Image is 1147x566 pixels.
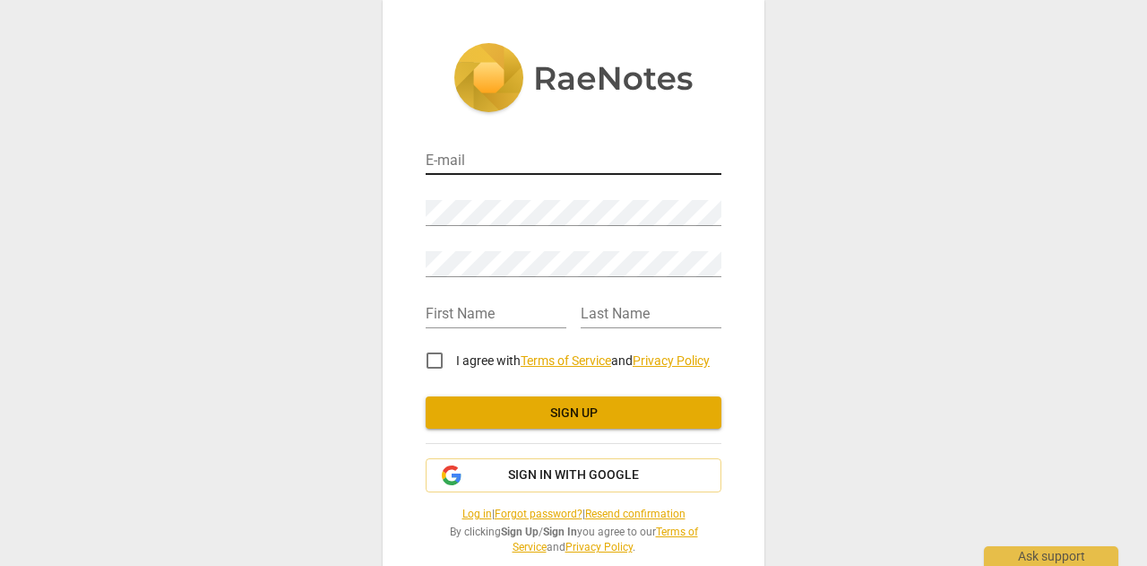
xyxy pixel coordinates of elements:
[456,353,710,368] span: I agree with and
[633,353,710,368] a: Privacy Policy
[585,508,686,520] a: Resend confirmation
[521,353,611,368] a: Terms of Service
[426,458,721,492] button: Sign in with Google
[501,526,539,538] b: Sign Up
[440,405,707,422] span: Sign up
[513,526,698,553] a: Terms of Service
[426,507,721,522] span: | |
[462,508,492,520] a: Log in
[426,396,721,429] button: Sign up
[453,43,694,117] img: 5ac2273c67554f335776073100b6d88f.svg
[565,541,633,553] a: Privacy Policy
[543,526,577,538] b: Sign In
[984,546,1118,566] div: Ask support
[495,508,582,520] a: Forgot password?
[508,466,639,484] span: Sign in with Google
[426,525,721,554] span: By clicking / you agree to our and .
